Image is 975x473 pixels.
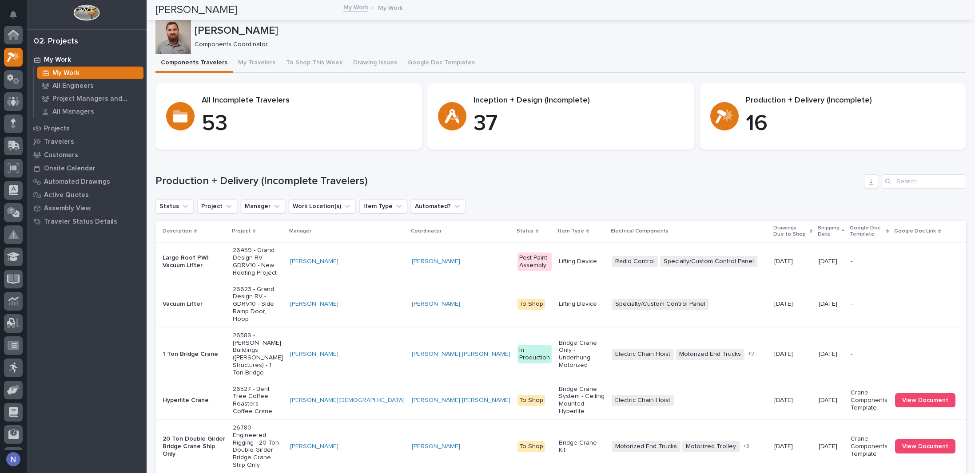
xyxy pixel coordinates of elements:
p: My Work [52,69,80,77]
p: Bridge Crane Kit [559,439,605,454]
p: [DATE] [774,256,795,265]
p: Vacuum Lifter [163,300,226,308]
p: Active Quotes [44,191,89,199]
p: 1 Ton Bridge Crane [163,351,226,358]
span: Motorized End Trucks [676,349,744,360]
p: 26589 - [PERSON_NAME] Buildings ([PERSON_NAME] Structures) - 1 Ton Bridge [233,332,283,377]
p: 26780 - Engineered Rigging - 20 Ton Double Girder Bridge Crane Ship Only [233,424,283,469]
p: Inception + Design (Incomplete) [474,96,683,106]
div: To Shop [517,299,545,310]
input: Search [882,174,966,189]
span: Motorized Trolley [682,441,740,452]
a: My Work [343,2,368,12]
a: [PERSON_NAME] [290,258,338,265]
button: Status [155,199,194,213]
div: To Shop [517,441,545,452]
p: Item Type [558,226,584,236]
button: My Travelers [233,54,281,73]
p: Lifting Device [559,300,605,308]
a: Traveler Status Details [27,215,147,228]
span: View Document [902,397,948,403]
h1: Production + Delivery (Incomplete Travelers) [155,175,860,188]
p: All Managers [52,108,94,116]
p: Google Doc Link [894,226,936,236]
button: Drawing Issues [348,54,402,73]
a: All Managers [34,105,147,118]
button: Google Doc Templates [402,54,480,73]
p: [DATE] [774,441,795,450]
a: [PERSON_NAME] [PERSON_NAME] [412,397,510,404]
div: In Production [517,345,552,363]
button: Notifications [4,5,23,24]
p: Automated Drawings [44,178,110,186]
span: Specialty/Custom Control Panel [612,299,709,310]
p: 16 [746,110,955,137]
a: My Work [34,67,147,79]
button: Components Travelers [155,54,233,73]
a: [PERSON_NAME] [412,300,460,308]
p: 26527 - Bent Tree Coffee Roasters - Coffee Crane [233,386,283,415]
p: Google Doc Template [850,223,884,240]
p: [DATE] [819,397,844,404]
p: [DATE] [819,351,844,358]
a: Customers [27,148,147,162]
a: Projects [27,122,147,135]
p: Production + Delivery (Incomplete) [746,96,955,106]
span: View Document [902,443,948,449]
p: - [851,351,888,358]
span: + 2 [748,351,754,357]
p: My Work [44,56,71,64]
p: [DATE] [774,395,795,404]
p: Description [163,226,192,236]
p: Lifting Device [559,258,605,265]
span: Electric Chain Hoist [612,395,674,406]
p: Coordinator [411,226,442,236]
p: Crane Components Template [851,389,888,411]
button: Work Location(s) [289,199,356,213]
p: All Incomplete Travelers [202,96,411,106]
p: Assembly View [44,205,91,213]
button: To Shop This Week [281,54,348,73]
p: Bridge Crane System - Ceiling Mounted Hyperlite [559,386,605,415]
a: [PERSON_NAME] [290,443,338,450]
a: [PERSON_NAME] [290,300,338,308]
p: Drawings Due to Shop [773,223,808,240]
span: Motorized End Trucks [612,441,681,452]
a: Onsite Calendar [27,162,147,175]
p: 37 [474,110,683,137]
a: [PERSON_NAME] [412,443,460,450]
p: Crane Components Template [851,435,888,457]
button: Manager [241,199,285,213]
a: Active Quotes [27,188,147,201]
p: Status [517,226,533,236]
a: [PERSON_NAME][DEMOGRAPHIC_DATA] [290,397,405,404]
p: 53 [202,110,411,137]
p: Customers [44,151,78,159]
a: View Document [895,393,955,407]
p: [DATE] [774,299,795,308]
a: Assembly View [27,201,147,215]
p: 20 Ton Double Girder Bridge Crane Ship Only [163,435,226,457]
p: Electrical Components [611,226,669,236]
button: Item Type [359,199,407,213]
p: Bridge Crane Only - Underhung Motorized [559,339,605,369]
p: 26623 - Grand Design RV - GDRV10 - Side Ramp Door, Hoop [233,286,283,323]
p: Projects [44,125,70,133]
p: Hyperlite Crane [163,397,226,404]
p: - [851,258,888,265]
a: Travelers [27,135,147,148]
a: My Work [27,53,147,66]
p: Manager [289,226,311,236]
p: Large Roof PWI Vacuum Lifter [163,254,226,269]
p: [PERSON_NAME] [195,24,963,37]
img: Workspace Logo [73,4,99,21]
p: All Engineers [52,82,94,90]
button: Automated? [411,199,466,213]
div: To Shop [517,395,545,406]
p: [DATE] [819,300,844,308]
span: Specialty/Custom Control Panel [660,256,757,267]
p: [DATE] [774,349,795,358]
a: Project Managers and Engineers [34,92,147,105]
a: [PERSON_NAME] [290,351,338,358]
